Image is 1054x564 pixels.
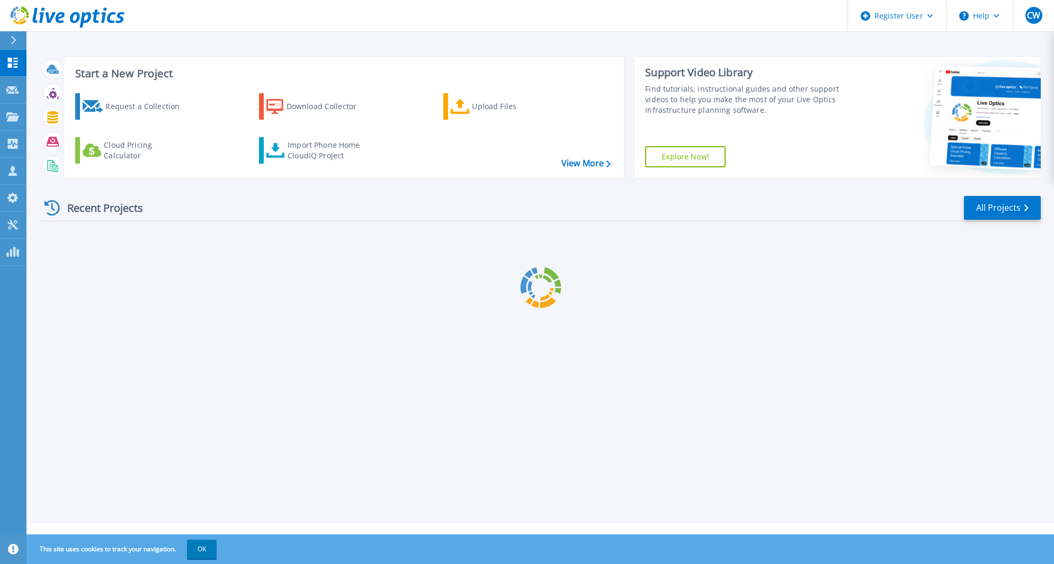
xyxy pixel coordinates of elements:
[287,96,371,117] div: Download Collector
[75,93,193,120] a: Request a Collection
[645,146,726,167] a: Explore Now!
[645,84,853,115] div: Find tutorials, instructional guides and other support videos to help you make the most of your L...
[288,140,370,161] div: Import Phone Home CloudIQ Project
[645,66,853,79] div: Support Video Library
[443,93,561,120] a: Upload Files
[104,140,189,161] div: Cloud Pricing Calculator
[1027,11,1040,20] span: CW
[75,68,610,79] h3: Start a New Project
[259,93,377,120] a: Download Collector
[105,96,190,117] div: Request a Collection
[29,540,217,559] span: This site uses cookies to track your navigation.
[41,195,157,221] div: Recent Projects
[964,196,1041,220] a: All Projects
[75,137,193,164] a: Cloud Pricing Calculator
[472,96,557,117] div: Upload Files
[187,540,217,559] button: OK
[561,158,611,168] a: View More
